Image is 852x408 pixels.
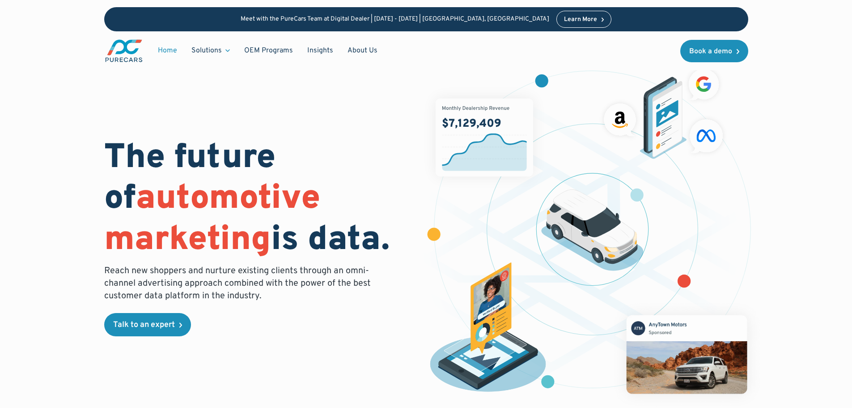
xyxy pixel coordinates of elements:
div: Learn More [564,17,597,23]
img: persona of a buyer [421,262,555,396]
p: Reach new shoppers and nurture existing clients through an omni-channel advertising approach comb... [104,265,376,302]
img: chart showing monthly dealership revenue of $7m [436,99,533,176]
a: Book a demo [680,40,748,62]
a: OEM Programs [237,42,300,59]
h1: The future of is data. [104,138,415,261]
img: purecars logo [104,39,144,63]
a: main [104,39,144,63]
img: ads on social media and advertising partners [599,64,728,159]
a: Insights [300,42,340,59]
span: automotive marketing [104,178,320,262]
p: Meet with the PureCars Team at Digital Dealer | [DATE] - [DATE] | [GEOGRAPHIC_DATA], [GEOGRAPHIC_... [241,16,549,23]
div: Solutions [184,42,237,59]
a: About Us [340,42,385,59]
a: Talk to an expert [104,313,191,336]
img: illustration of a vehicle [541,189,644,271]
a: Home [151,42,184,59]
a: Learn More [556,11,612,28]
div: Solutions [191,46,222,56]
div: Book a demo [689,48,732,55]
div: Talk to an expert [113,321,175,329]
